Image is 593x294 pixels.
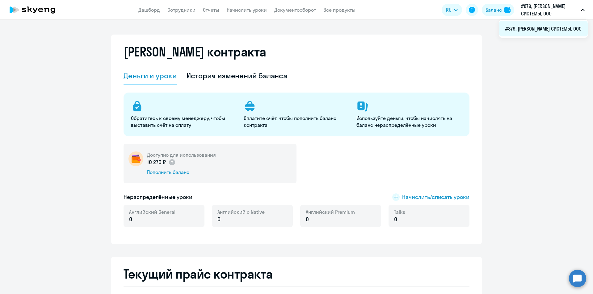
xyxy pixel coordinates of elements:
[499,20,588,38] ul: RU
[402,193,469,201] span: Начислить/списать уроки
[306,215,309,223] span: 0
[124,193,192,201] h5: Нераспределённые уроки
[124,71,177,81] div: Деньги и уроки
[138,7,160,13] a: Дашборд
[394,215,397,223] span: 0
[203,7,219,13] a: Отчеты
[244,115,349,128] p: Оплатите счёт, чтобы пополнить баланс контракта
[217,215,221,223] span: 0
[147,169,216,176] div: Пополнить баланс
[521,2,578,17] p: #879, [PERSON_NAME] СИСТЕМЫ, ООО
[442,4,462,16] button: RU
[504,7,511,13] img: balance
[394,209,405,215] span: Talks
[147,158,176,166] p: 10 270 ₽
[217,209,265,215] span: Английский с Native
[124,44,266,59] h2: [PERSON_NAME] контракта
[446,6,452,14] span: RU
[167,7,196,13] a: Сотрудники
[323,7,355,13] a: Все продукты
[486,6,502,14] div: Баланс
[356,115,462,128] p: Используйте деньги, чтобы начислять на баланс нераспределённые уроки
[147,151,216,158] h5: Доступно для использования
[131,115,236,128] p: Обратитесь к своему менеджеру, чтобы выставить счёт на оплату
[306,209,355,215] span: Английский Premium
[128,151,143,166] img: wallet-circle.png
[124,267,469,281] h2: Текущий прайс контракта
[274,7,316,13] a: Документооборот
[482,4,514,16] button: Балансbalance
[227,7,267,13] a: Начислить уроки
[518,2,588,17] button: #879, [PERSON_NAME] СИСТЕМЫ, ООО
[129,215,132,223] span: 0
[187,71,288,81] div: История изменений баланса
[129,209,175,215] span: Английский General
